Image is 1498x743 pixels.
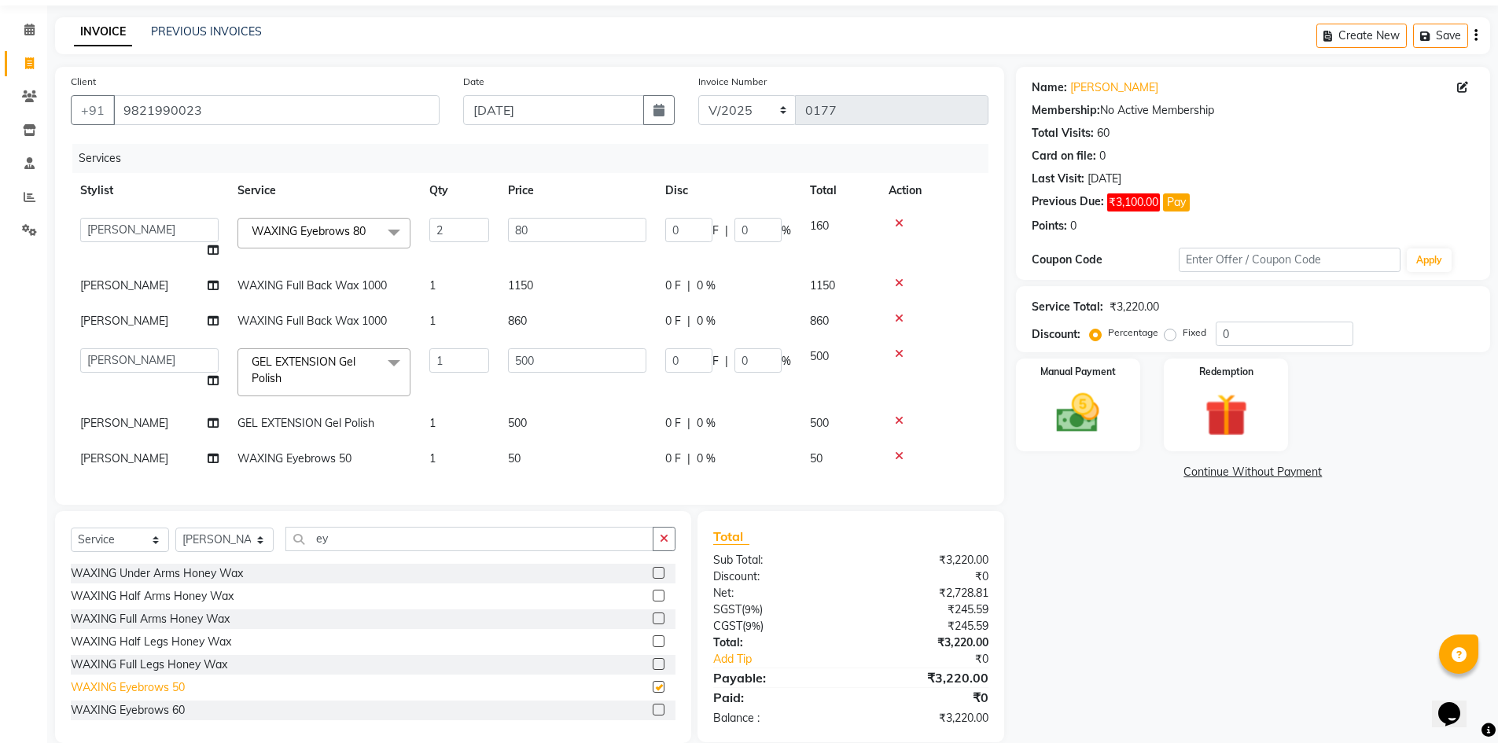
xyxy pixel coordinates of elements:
[1032,252,1180,268] div: Coupon Code
[810,219,829,233] span: 160
[687,451,690,467] span: |
[508,416,527,430] span: 500
[1032,171,1084,187] div: Last Visit:
[285,527,653,551] input: Search or Scan
[713,619,742,633] span: CGST
[701,601,851,618] div: ( )
[1043,388,1113,438] img: _cash.svg
[71,173,228,208] th: Stylist
[113,95,440,125] input: Search by Name/Mobile/Email/Code
[282,371,289,385] a: x
[1019,464,1487,480] a: Continue Without Payment
[80,416,168,430] span: [PERSON_NAME]
[151,24,262,39] a: PREVIOUS INVOICES
[429,451,436,465] span: 1
[71,75,96,89] label: Client
[252,224,366,238] span: WAXING Eyebrows 80
[656,173,801,208] th: Disc
[72,144,1000,173] div: Services
[697,278,716,294] span: 0 %
[508,278,533,292] span: 1150
[701,552,851,568] div: Sub Total:
[665,451,681,467] span: 0 F
[876,651,1000,668] div: ₹0
[1110,299,1159,315] div: ₹3,220.00
[701,585,851,601] div: Net:
[80,451,168,465] span: [PERSON_NAME]
[665,278,681,294] span: 0 F
[74,18,132,46] a: INVOICE
[1032,326,1080,343] div: Discount:
[463,75,484,89] label: Date
[810,451,823,465] span: 50
[712,223,719,239] span: F
[1108,326,1158,340] label: Percentage
[1070,218,1077,234] div: 0
[698,75,767,89] label: Invoice Number
[879,173,988,208] th: Action
[810,416,829,430] span: 500
[237,314,387,328] span: WAXING Full Back Wax 1000
[80,314,168,328] span: [PERSON_NAME]
[1316,24,1407,48] button: Create New
[1099,148,1106,164] div: 0
[1088,171,1121,187] div: [DATE]
[237,278,387,292] span: WAXING Full Back Wax 1000
[1032,102,1100,119] div: Membership:
[851,634,1000,651] div: ₹3,220.00
[71,588,234,605] div: WAXING Half Arms Honey Wax
[713,528,749,545] span: Total
[71,702,185,719] div: WAXING Eyebrows 60
[782,223,791,239] span: %
[499,173,656,208] th: Price
[701,651,875,668] a: Add Tip
[71,634,231,650] div: WAXING Half Legs Honey Wax
[851,601,1000,618] div: ₹245.59
[1407,248,1452,272] button: Apply
[725,353,728,370] span: |
[810,278,835,292] span: 1150
[851,552,1000,568] div: ₹3,220.00
[697,313,716,329] span: 0 %
[1032,148,1096,164] div: Card on file:
[1163,193,1190,211] button: Pay
[687,415,690,432] span: |
[71,565,243,582] div: WAXING Under Arms Honey Wax
[745,620,760,632] span: 9%
[701,568,851,585] div: Discount:
[1199,365,1253,379] label: Redemption
[237,451,351,465] span: WAXING Eyebrows 50
[228,173,420,208] th: Service
[712,353,719,370] span: F
[1032,218,1067,234] div: Points:
[851,710,1000,726] div: ₹3,220.00
[851,668,1000,687] div: ₹3,220.00
[1032,299,1103,315] div: Service Total:
[252,355,355,385] span: GEL EXTENSION Gel Polish
[1032,193,1104,211] div: Previous Due:
[697,415,716,432] span: 0 %
[429,416,436,430] span: 1
[745,603,760,616] span: 9%
[851,585,1000,601] div: ₹2,728.81
[1040,365,1116,379] label: Manual Payment
[713,602,742,616] span: SGST
[701,668,851,687] div: Payable:
[697,451,716,467] span: 0 %
[71,657,227,673] div: WAXING Full Legs Honey Wax
[810,314,829,328] span: 860
[1432,680,1482,727] iframe: chat widget
[810,349,829,363] span: 500
[508,451,521,465] span: 50
[782,353,791,370] span: %
[701,618,851,634] div: ( )
[420,173,499,208] th: Qty
[687,278,690,294] span: |
[851,618,1000,634] div: ₹245.59
[237,416,374,430] span: GEL EXTENSION Gel Polish
[701,634,851,651] div: Total:
[71,95,115,125] button: +91
[1097,125,1110,142] div: 60
[851,568,1000,585] div: ₹0
[1107,193,1160,211] span: ₹3,100.00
